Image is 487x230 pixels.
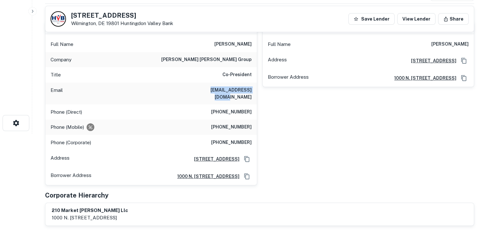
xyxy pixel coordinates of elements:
p: Borrower Address [51,172,91,181]
h5: [STREET_ADDRESS] [71,12,173,19]
a: Huntingdon Valley Bank [120,21,173,26]
p: Borrower Address [268,73,309,83]
h5: Corporate Hierarchy [45,190,108,200]
button: Copy Address [242,172,252,181]
h6: 210 market [PERSON_NAME] llc [52,207,128,214]
a: 1000 n. [STREET_ADDRESS] [172,173,239,180]
h6: [PHONE_NUMBER] [211,139,252,146]
p: Address [268,56,287,66]
button: Copy Address [459,73,469,83]
button: Copy Address [242,154,252,164]
button: Save Lender [348,13,395,25]
a: [STREET_ADDRESS] [189,155,239,163]
h6: [PERSON_NAME] [214,40,252,48]
p: Full Name [51,40,73,48]
h6: [PHONE_NUMBER] [211,123,252,131]
p: 1000 n. [STREET_ADDRESS] [52,214,128,222]
h6: [PERSON_NAME] [431,40,469,48]
h6: [PHONE_NUMBER] [211,108,252,116]
a: View Lender [397,13,435,25]
button: Share [438,13,469,25]
button: Copy Address [459,56,469,66]
p: Wilmington, DE 19801 [71,21,173,26]
a: 1000 n. [STREET_ADDRESS] [389,75,456,82]
p: Phone (Direct) [51,108,82,116]
p: Address [51,154,70,164]
p: Phone (Corporate) [51,139,91,146]
h6: [PERSON_NAME] [PERSON_NAME] group [161,56,252,64]
p: Phone (Mobile) [51,123,84,131]
a: [STREET_ADDRESS] [406,57,456,64]
h6: [EMAIL_ADDRESS][DOMAIN_NAME] [174,86,252,101]
p: Email [51,86,63,101]
div: Requests to not be contacted at this number [87,123,94,131]
p: Full Name [268,40,291,48]
iframe: Chat Widget [455,179,487,209]
p: Title [51,71,61,79]
p: Company [51,56,71,64]
h6: Co-President [222,71,252,79]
